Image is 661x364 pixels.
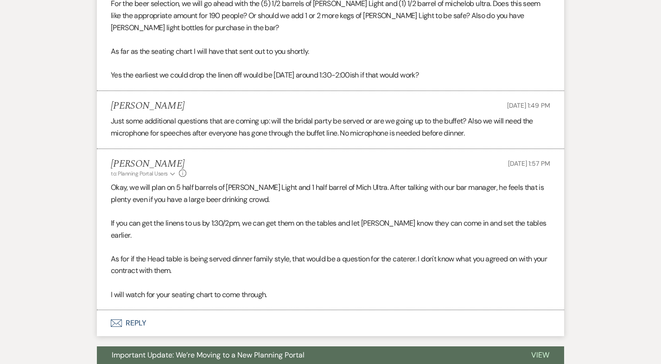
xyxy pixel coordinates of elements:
[111,115,550,139] p: Just some additional questions that are coming up: will the bridal party be served or are we goin...
[111,170,168,177] span: to: Planning Portal Users
[97,346,516,364] button: Important Update: We’re Moving to a New Planning Portal
[111,169,177,178] button: to: Planning Portal Users
[111,45,550,58] p: As far as the seating chart I will have that sent out to you shortly.
[508,159,550,168] span: [DATE] 1:57 PM
[112,350,305,360] span: Important Update: We’re Moving to a New Planning Portal
[111,253,550,277] p: As for if the Head table is being served dinner family style, that would be a question for the ca...
[531,350,549,360] span: View
[111,217,550,241] p: If you can get the linens to us by 1:30/2pm, we can get them on the tables and let [PERSON_NAME] ...
[111,69,550,81] p: Yes the earliest we could drop the linen off would be [DATE] around 1:30-2:00ish if that would work?
[111,158,186,170] h5: [PERSON_NAME]
[507,101,550,110] span: [DATE] 1:49 PM
[111,100,184,112] h5: [PERSON_NAME]
[111,182,550,205] p: Okay, we will plan on 5 half barrels of [PERSON_NAME] Light and 1 half barrel of Mich Ultra. Afte...
[97,310,564,336] button: Reply
[111,289,550,301] p: I will watch for your seating chart to come through.
[516,346,564,364] button: View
